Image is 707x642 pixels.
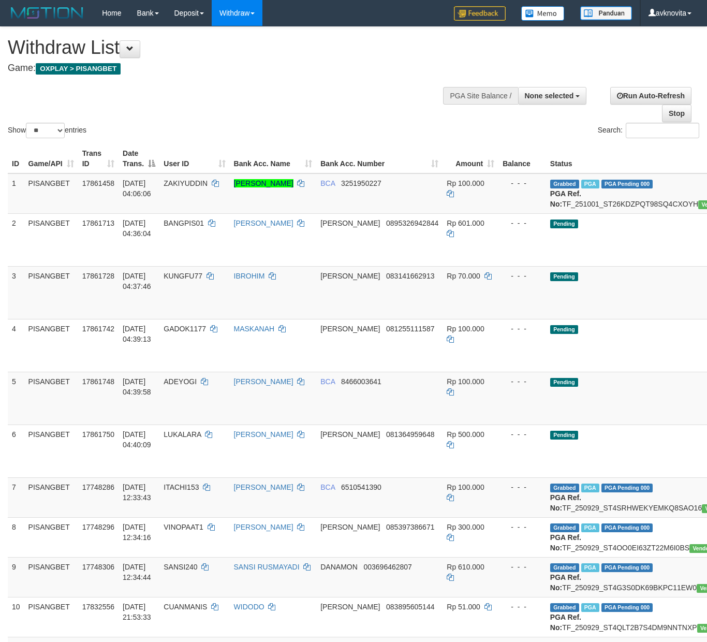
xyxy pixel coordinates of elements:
[8,425,24,477] td: 6
[82,325,114,333] span: 17861742
[550,484,579,492] span: Grabbed
[386,430,434,439] span: Copy 081364959648 to clipboard
[550,220,578,228] span: Pending
[123,483,151,502] span: [DATE] 12:33:43
[164,272,202,280] span: KUNGFU77
[503,271,542,281] div: - - -
[24,213,78,266] td: PISANGBET
[123,563,151,581] span: [DATE] 12:34:44
[164,219,204,227] span: BANGPIS01
[581,484,599,492] span: Marked by avksona
[78,144,119,173] th: Trans ID: activate to sort column ascending
[320,179,335,187] span: BCA
[447,325,484,333] span: Rp 100.000
[82,483,114,491] span: 17748286
[610,87,691,105] a: Run Auto-Refresh
[503,482,542,492] div: - - -
[447,179,484,187] span: Rp 100.000
[601,603,653,612] span: PGA Pending
[550,523,579,532] span: Grabbed
[123,523,151,542] span: [DATE] 12:34:16
[82,430,114,439] span: 17861750
[581,523,599,532] span: Marked by avkyakub
[503,522,542,532] div: - - -
[550,613,581,632] b: PGA Ref. No:
[341,483,381,491] span: Copy 6510541390 to clipboard
[447,272,480,280] span: Rp 70.000
[8,517,24,557] td: 8
[447,430,484,439] span: Rp 500.000
[123,325,151,343] span: [DATE] 04:39:13
[447,219,484,227] span: Rp 601.000
[601,523,653,532] span: PGA Pending
[581,563,599,572] span: Marked by avksona
[626,123,699,138] input: Search:
[8,477,24,517] td: 7
[550,573,581,592] b: PGA Ref. No:
[164,430,201,439] span: LUKALARA
[503,602,542,612] div: - - -
[82,219,114,227] span: 17861713
[550,603,579,612] span: Grabbed
[662,105,691,122] a: Stop
[581,180,599,188] span: Marked by avkwilly
[82,563,114,571] span: 17748306
[82,603,114,611] span: 17832556
[525,92,574,100] span: None selected
[164,483,199,491] span: ITACHI153
[320,430,380,439] span: [PERSON_NAME]
[518,87,587,105] button: None selected
[234,377,293,386] a: [PERSON_NAME]
[386,523,434,531] span: Copy 085397386671 to clipboard
[550,180,579,188] span: Grabbed
[503,178,542,188] div: - - -
[550,493,581,512] b: PGA Ref. No:
[447,603,480,611] span: Rp 51.000
[550,431,578,440] span: Pending
[164,377,197,386] span: ADEYOGI
[24,266,78,319] td: PISANGBET
[234,523,293,531] a: [PERSON_NAME]
[447,483,484,491] span: Rp 100.000
[164,325,206,333] span: GADOK1177
[24,557,78,597] td: PISANGBET
[24,144,78,173] th: Game/API: activate to sort column ascending
[8,144,24,173] th: ID
[8,213,24,266] td: 2
[8,372,24,425] td: 5
[234,563,300,571] a: SANSI RUSMAYADI
[26,123,65,138] select: Showentries
[320,603,380,611] span: [PERSON_NAME]
[8,266,24,319] td: 3
[8,123,86,138] label: Show entries
[503,429,542,440] div: - - -
[454,6,506,21] img: Feedback.jpg
[36,63,121,75] span: OXPLAY > PISANGBET
[503,376,542,387] div: - - -
[447,523,484,531] span: Rp 300.000
[24,597,78,637] td: PISANGBET
[82,272,114,280] span: 17861728
[503,324,542,334] div: - - -
[123,179,151,198] span: [DATE] 04:06:06
[24,372,78,425] td: PISANGBET
[320,219,380,227] span: [PERSON_NAME]
[164,563,197,571] span: SANSI240
[503,562,542,572] div: - - -
[164,179,208,187] span: ZAKIYUDDIN
[234,430,293,439] a: [PERSON_NAME]
[8,319,24,372] td: 4
[447,563,484,571] span: Rp 610.000
[386,325,434,333] span: Copy 081255111587 to clipboard
[320,377,335,386] span: BCA
[8,63,461,74] h4: Game:
[164,603,207,611] span: CUANMANIS
[8,37,461,58] h1: Withdraw List
[24,319,78,372] td: PISANGBET
[498,144,546,173] th: Balance
[503,218,542,228] div: - - -
[581,603,599,612] span: Marked by avknovia
[386,603,434,611] span: Copy 083895605144 to clipboard
[447,377,484,386] span: Rp 100.000
[443,144,498,173] th: Amount: activate to sort column ascending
